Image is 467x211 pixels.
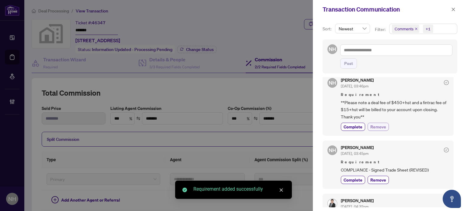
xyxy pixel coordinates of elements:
[444,148,449,152] span: check-circle
[341,204,368,209] span: [DATE], 04:32pm
[341,199,374,203] h5: [PERSON_NAME]
[392,25,419,33] span: Comments
[415,27,418,30] span: close
[341,84,368,88] span: [DATE], 03:46pm
[329,45,336,53] span: NH
[323,5,449,14] div: Transaction Communication
[443,190,461,208] button: Open asap
[329,79,336,87] span: NH
[339,24,366,33] span: Newest
[341,92,449,98] span: Requirement
[341,176,365,184] button: Complete
[444,80,449,85] span: check-circle
[341,159,449,165] span: Requirement
[341,166,449,173] span: COMPLIANCE - Signed Trade Sheet (REVISED)
[340,58,357,69] button: Post
[375,26,386,33] p: Filter:
[341,123,365,131] button: Complete
[279,188,283,192] span: close
[341,99,449,120] span: **Please note a deal fee of $450+hst and a fintrac fee of $15+hst will be billed to your account ...
[451,7,455,12] span: close
[341,151,368,156] span: [DATE], 03:45pm
[344,124,362,130] span: Complete
[368,176,389,184] button: Remove
[368,123,389,131] button: Remove
[329,146,336,154] span: NH
[341,145,374,150] h5: [PERSON_NAME]
[344,177,362,183] span: Complete
[370,177,386,183] span: Remove
[341,78,374,82] h5: [PERSON_NAME]
[182,188,187,192] span: check-circle
[193,185,285,193] div: Requirement added successfully
[278,187,285,193] a: Close
[370,124,386,130] span: Remove
[426,26,431,32] div: +1
[395,26,413,32] span: Comments
[328,199,337,208] img: Profile Icon
[323,26,333,32] p: Sort:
